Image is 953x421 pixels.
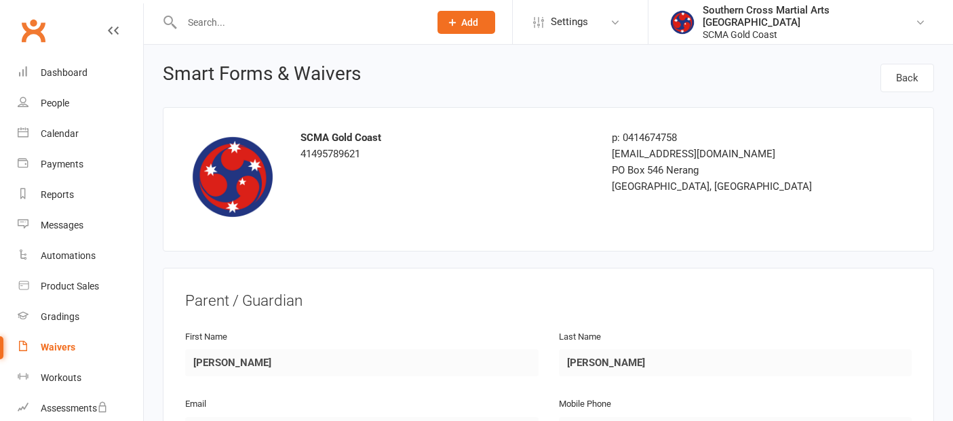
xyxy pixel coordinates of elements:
a: Workouts [18,363,143,393]
label: First Name [185,330,227,344]
div: Waivers [41,342,75,353]
a: Dashboard [18,58,143,88]
span: Add [461,17,478,28]
label: Email [185,397,206,412]
div: Automations [41,250,96,261]
div: Southern Cross Martial Arts [GEOGRAPHIC_DATA] [703,4,915,28]
div: Payments [41,159,83,169]
div: 41495789621 [300,129,591,162]
a: Product Sales [18,271,143,302]
a: Back [880,64,934,92]
div: Product Sales [41,281,99,292]
div: Calendar [41,128,79,139]
a: Gradings [18,302,143,332]
button: Add [437,11,495,34]
a: Waivers [18,332,143,363]
div: Messages [41,220,83,230]
img: logo.png [185,129,280,224]
div: [EMAIL_ADDRESS][DOMAIN_NAME] [612,146,840,162]
a: Messages [18,210,143,241]
a: Reports [18,180,143,210]
img: thumb_image1620786302.png [669,9,696,36]
div: [GEOGRAPHIC_DATA], [GEOGRAPHIC_DATA] [612,178,840,195]
div: Workouts [41,372,81,383]
div: People [41,98,69,108]
label: Mobile Phone [559,397,611,412]
div: p: 0414674758 [612,129,840,146]
div: Gradings [41,311,79,322]
div: Reports [41,189,74,200]
label: Last Name [559,330,601,344]
a: Automations [18,241,143,271]
a: Clubworx [16,14,50,47]
a: Calendar [18,119,143,149]
strong: SCMA Gold Coast [300,132,381,144]
input: Search... [178,13,420,32]
div: SCMA Gold Coast [703,28,915,41]
div: Assessments [41,403,108,414]
a: People [18,88,143,119]
span: Settings [551,7,588,37]
a: Payments [18,149,143,180]
h1: Smart Forms & Waivers [163,64,361,88]
div: PO Box 546 Nerang [612,162,840,178]
div: Dashboard [41,67,87,78]
div: Parent / Guardian [185,290,912,312]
